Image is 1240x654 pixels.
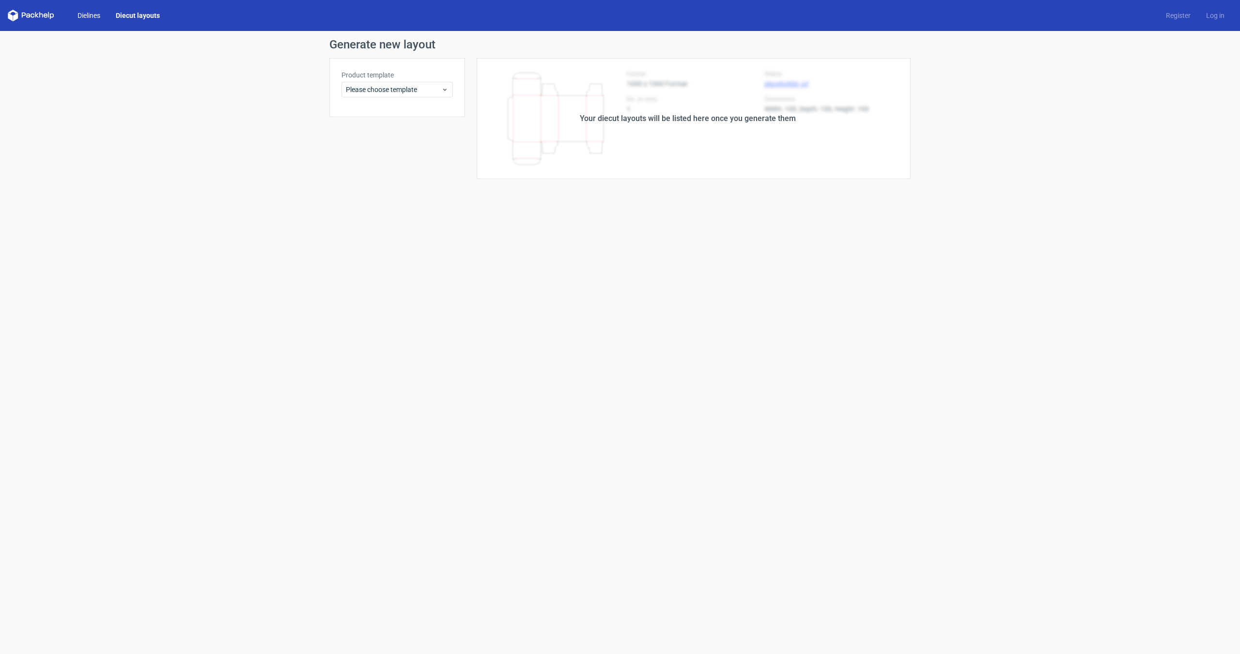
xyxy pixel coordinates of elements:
[346,85,441,94] span: Please choose template
[1198,11,1232,20] a: Log in
[341,70,453,80] label: Product template
[329,39,911,50] h1: Generate new layout
[70,11,108,20] a: Dielines
[108,11,168,20] a: Diecut layouts
[580,113,796,124] div: Your diecut layouts will be listed here once you generate them
[1158,11,1198,20] a: Register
